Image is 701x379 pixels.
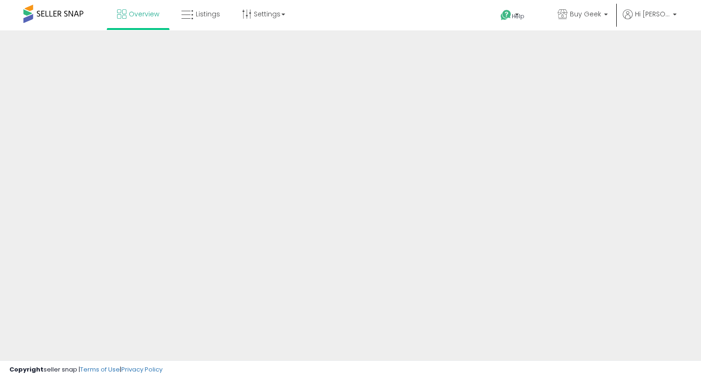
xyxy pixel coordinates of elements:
[635,9,670,19] span: Hi [PERSON_NAME]
[129,9,159,19] span: Overview
[493,2,543,30] a: Help
[512,12,524,20] span: Help
[9,365,162,374] div: seller snap | |
[500,9,512,21] i: Get Help
[9,365,44,374] strong: Copyright
[80,365,120,374] a: Terms of Use
[570,9,601,19] span: Buy Geek
[121,365,162,374] a: Privacy Policy
[196,9,220,19] span: Listings
[623,9,677,30] a: Hi [PERSON_NAME]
